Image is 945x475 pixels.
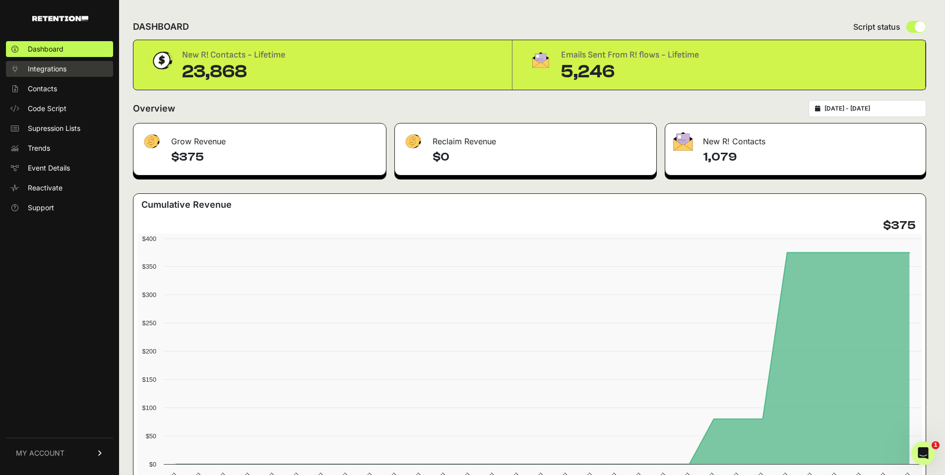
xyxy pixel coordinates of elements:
span: Integrations [28,64,66,74]
span: Reactivate [28,183,63,193]
a: Code Script [6,101,113,117]
text: $300 [142,291,156,298]
span: Trends [28,143,50,153]
text: $150 [142,376,156,383]
span: Contacts [28,84,57,94]
div: New R! Contacts - Lifetime [182,48,285,62]
span: 1 [932,441,940,449]
text: $400 [142,235,156,242]
span: Dashboard [28,44,63,54]
h4: $375 [883,218,916,234]
a: Dashboard [6,41,113,57]
h4: $375 [171,149,378,165]
div: 23,868 [182,62,285,82]
a: Integrations [6,61,113,77]
img: fa-dollar-13500eef13a19c4ab2b9ed9ad552e47b0d9fc28b02b83b90ba0e00f96d6372e9.png [141,132,161,151]
text: $350 [142,263,156,270]
div: Grow Revenue [133,123,386,153]
a: Trends [6,140,113,156]
span: Supression Lists [28,123,80,133]
a: Support [6,200,113,216]
img: Retention.com [32,16,88,21]
h4: $0 [433,149,648,165]
div: Emails Sent From R! flows - Lifetime [561,48,699,62]
div: 5,246 [561,62,699,82]
h4: 1,079 [703,149,918,165]
img: dollar-coin-05c43ed7efb7bc0c12610022525b4bbbb207c7efeef5aecc26f025e68dcafac9.png [149,48,174,73]
h2: Overview [133,102,175,116]
h3: Cumulative Revenue [141,198,232,212]
a: Reactivate [6,180,113,196]
img: fa-dollar-13500eef13a19c4ab2b9ed9ad552e47b0d9fc28b02b83b90ba0e00f96d6372e9.png [403,132,423,151]
span: Script status [853,21,900,33]
div: New R! Contacts [665,123,926,153]
span: Code Script [28,104,66,114]
span: MY ACCOUNT [16,448,64,458]
span: Support [28,203,54,213]
h2: DASHBOARD [133,20,189,34]
text: $100 [142,404,156,412]
img: fa-envelope-19ae18322b30453b285274b1b8af3d052b27d846a4fbe8435d1a52b978f639a2.png [673,132,693,151]
text: $250 [142,319,156,327]
iframe: Intercom live chat [911,441,935,465]
text: $200 [142,348,156,355]
span: Event Details [28,163,70,173]
text: $0 [149,461,156,468]
img: fa-envelope-19ae18322b30453b285274b1b8af3d052b27d846a4fbe8435d1a52b978f639a2.png [528,48,553,72]
a: MY ACCOUNT [6,438,113,468]
a: Event Details [6,160,113,176]
a: Contacts [6,81,113,97]
div: Reclaim Revenue [395,123,656,153]
text: $50 [146,432,156,440]
a: Supression Lists [6,120,113,136]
